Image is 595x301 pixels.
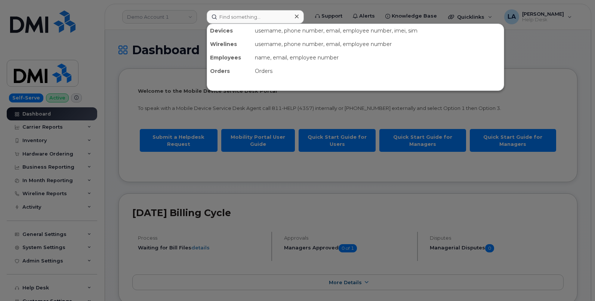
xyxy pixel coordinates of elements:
[252,51,504,64] div: name, email, employee number
[207,64,252,78] div: Orders
[207,51,252,64] div: Employees
[252,37,504,51] div: username, phone number, email, employee number
[207,24,252,37] div: Devices
[207,37,252,51] div: Wirelines
[252,64,504,78] div: Orders
[252,24,504,37] div: username, phone number, email, employee number, imei, sim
